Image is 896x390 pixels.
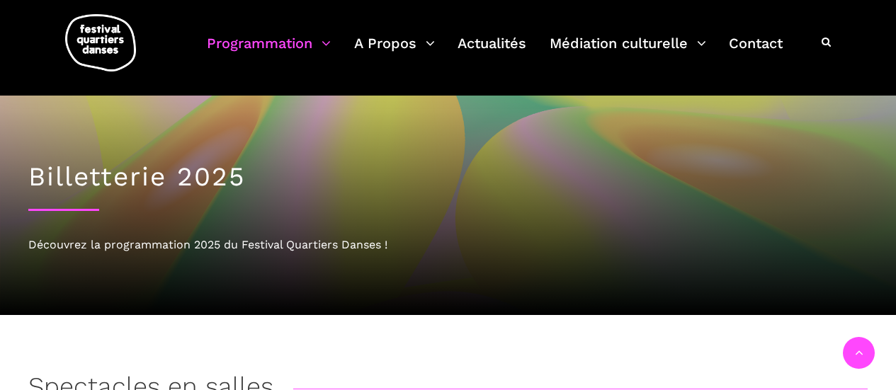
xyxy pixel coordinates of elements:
a: Programmation [207,31,331,73]
a: Médiation culturelle [550,31,706,73]
img: logo-fqd-med [65,14,136,71]
a: A Propos [354,31,435,73]
div: Découvrez la programmation 2025 du Festival Quartiers Danses ! [28,236,868,254]
h1: Billetterie 2025 [28,161,868,193]
a: Actualités [458,31,526,73]
a: Contact [729,31,783,73]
